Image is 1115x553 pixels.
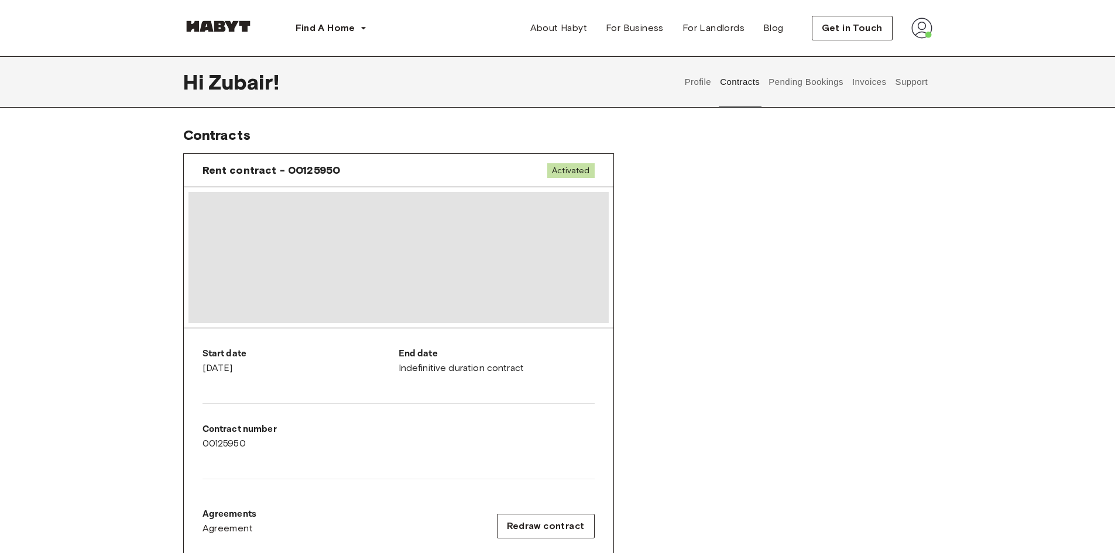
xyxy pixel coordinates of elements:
[812,16,893,40] button: Get in Touch
[754,16,793,40] a: Blog
[203,347,399,361] p: Start date
[850,56,887,108] button: Invoices
[399,347,595,361] p: End date
[911,18,932,39] img: avatar
[680,56,932,108] div: user profile tabs
[682,21,745,35] span: For Landlords
[673,16,754,40] a: For Landlords
[719,56,761,108] button: Contracts
[763,21,784,35] span: Blog
[203,423,399,451] div: 00125950
[596,16,673,40] a: For Business
[683,56,713,108] button: Profile
[203,521,253,535] span: Agreement
[547,163,594,178] span: Activated
[203,521,257,535] a: Agreement
[203,423,399,437] p: Contract number
[822,21,883,35] span: Get in Touch
[183,70,208,94] span: Hi
[203,163,341,177] span: Rent contract - 00125950
[767,56,845,108] button: Pending Bookings
[399,347,595,375] div: Indefinitive duration contract
[497,514,595,538] button: Redraw contract
[521,16,596,40] a: About Habyt
[606,21,664,35] span: For Business
[203,347,399,375] div: [DATE]
[208,70,279,94] span: Zubair !
[183,126,251,143] span: Contracts
[286,16,376,40] button: Find A Home
[296,21,355,35] span: Find A Home
[530,21,587,35] span: About Habyt
[183,20,253,32] img: Habyt
[507,519,585,533] span: Redraw contract
[894,56,929,108] button: Support
[203,507,257,521] p: Agreements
